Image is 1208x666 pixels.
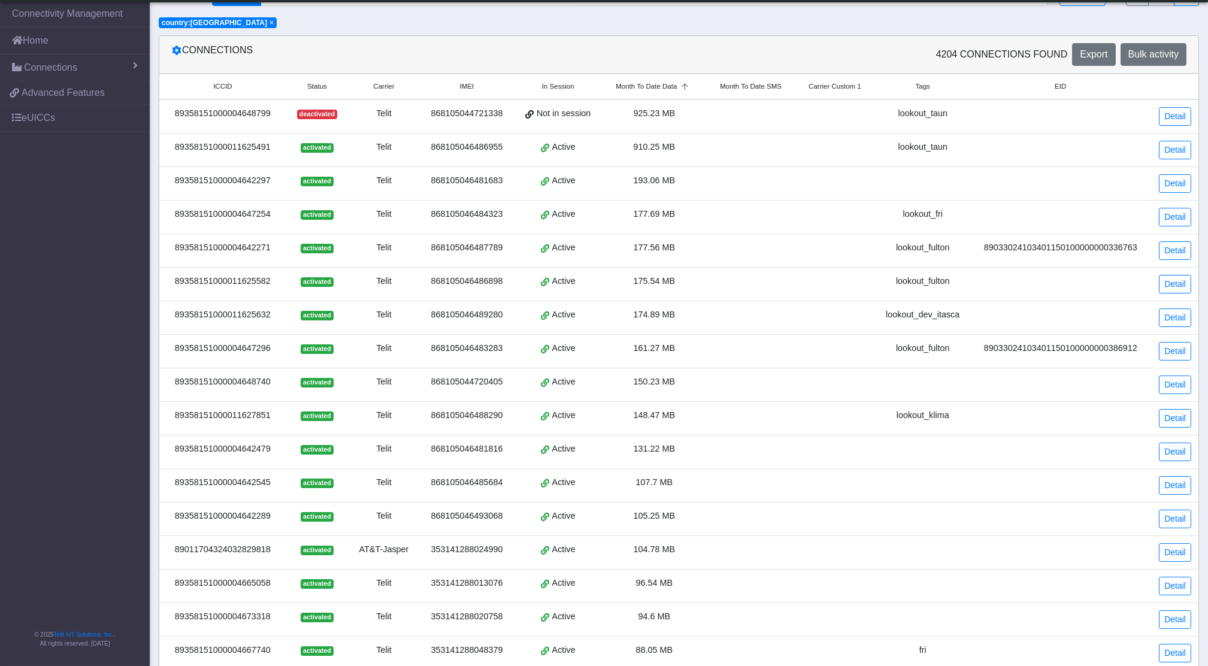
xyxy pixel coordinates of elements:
span: Active [552,610,576,623]
span: Active [552,443,576,456]
span: 161.27 MB [633,343,675,353]
div: 868105046489280 [427,308,507,322]
span: Active [552,241,576,255]
a: Detail [1159,308,1191,327]
div: Telit [355,644,412,657]
span: 177.56 MB [633,243,675,252]
span: Export [1080,49,1107,59]
div: 868105046487789 [427,241,507,255]
span: activated [301,244,334,253]
span: 177.69 MB [633,209,675,219]
span: Carrier [373,81,394,92]
div: fri [882,644,964,657]
span: 174.89 MB [633,310,675,319]
span: Active [552,577,576,590]
span: Active [552,476,576,489]
div: Telit [355,409,412,422]
div: Telit [355,174,412,187]
span: Month To Date SMS [720,81,782,92]
div: 353141288013076 [427,577,507,590]
span: activated [301,512,334,522]
span: 105.25 MB [633,511,675,520]
div: 89358151000011625632 [166,308,279,322]
div: Telit [355,476,412,489]
span: Tags [916,81,930,92]
span: activated [301,344,334,354]
div: lookout_fulton [882,342,964,355]
a: Detail [1159,141,1191,159]
div: AT&T-Jasper [355,543,412,556]
span: activated [301,411,334,421]
div: 89358151000004667740 [166,644,279,657]
div: 89358151000011625491 [166,141,279,154]
div: lookout_fulton [882,275,964,288]
span: 148.47 MB [633,410,675,420]
span: activated [301,579,334,589]
div: Telit [355,241,412,255]
div: 89033024103401150100000000386912 [978,342,1143,355]
span: Active [552,308,576,322]
div: Telit [355,141,412,154]
div: 89358151000011627851 [166,409,279,422]
div: 89358151000004642271 [166,241,279,255]
div: lookout_klima [882,409,964,422]
a: Detail [1159,275,1191,293]
div: Telit [355,376,412,389]
div: Telit [355,107,412,120]
a: Detail [1159,577,1191,595]
div: Connections [162,43,679,66]
div: 89011704324032829818 [166,543,279,556]
div: lookout_fri [882,208,964,221]
button: Export [1072,43,1115,66]
span: activated [301,177,334,186]
span: 107.7 MB [635,477,673,487]
div: Telit [355,208,412,221]
div: 89358151000004673318 [166,610,279,623]
span: Active [552,275,576,288]
a: Detail [1159,376,1191,394]
span: Active [552,342,576,355]
span: Active [552,174,576,187]
span: 193.06 MB [633,175,675,185]
a: Detail [1159,241,1191,260]
span: 150.23 MB [633,377,675,386]
div: 353141288048379 [427,644,507,657]
a: Detail [1159,107,1191,126]
span: Not in session [537,107,591,120]
div: lookout_taun [882,141,964,154]
div: 868105044720405 [427,376,507,389]
span: × [270,19,274,27]
div: Telit [355,342,412,355]
span: 96.54 MB [635,578,673,588]
div: 868105046484323 [427,208,507,221]
span: IMEI [460,81,474,92]
div: 89358151000004642479 [166,443,279,456]
span: Active [552,208,576,221]
a: Telit IoT Solutions, Inc. [54,631,114,638]
span: ICCID [213,81,232,92]
span: activated [301,378,334,388]
div: 868105046481816 [427,443,507,456]
div: lookout_fulton [882,241,964,255]
span: Active [552,543,576,556]
a: Detail [1159,610,1191,629]
div: 89358151000004642297 [166,174,279,187]
span: Active [552,409,576,422]
div: 89358151000004642289 [166,510,279,523]
span: EID [1055,81,1066,92]
span: Status [307,81,327,92]
span: Month To Date Data [616,81,677,92]
div: 89358151000004647254 [166,208,279,221]
span: 94.6 MB [638,611,671,621]
span: activated [301,546,334,555]
a: Detail [1159,443,1191,461]
span: activated [301,210,334,220]
span: 104.78 MB [633,544,675,554]
div: 89358151000004642545 [166,476,279,489]
span: deactivated [297,110,338,119]
span: Active [552,376,576,389]
span: country:[GEOGRAPHIC_DATA] [162,19,267,27]
div: 89358151000004648799 [166,107,279,120]
div: lookout_dev_itasca [882,308,964,322]
div: 868105046486955 [427,141,507,154]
